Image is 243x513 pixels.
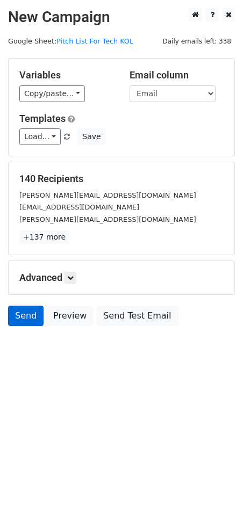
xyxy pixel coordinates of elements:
[19,173,224,185] h5: 140 Recipients
[130,69,224,81] h5: Email column
[19,69,113,81] h5: Variables
[96,306,178,326] a: Send Test Email
[8,8,235,26] h2: New Campaign
[19,191,196,199] small: [PERSON_NAME][EMAIL_ADDRESS][DOMAIN_NAME]
[56,37,133,45] a: Pitch List For Tech KOL
[19,113,66,124] a: Templates
[46,306,94,326] a: Preview
[19,272,224,284] h5: Advanced
[19,203,139,211] small: [EMAIL_ADDRESS][DOMAIN_NAME]
[8,306,44,326] a: Send
[159,35,235,47] span: Daily emails left: 338
[19,230,69,244] a: +137 more
[159,37,235,45] a: Daily emails left: 338
[77,128,105,145] button: Save
[19,85,85,102] a: Copy/paste...
[189,461,243,513] iframe: Chat Widget
[19,215,196,223] small: [PERSON_NAME][EMAIL_ADDRESS][DOMAIN_NAME]
[19,128,61,145] a: Load...
[8,37,133,45] small: Google Sheet:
